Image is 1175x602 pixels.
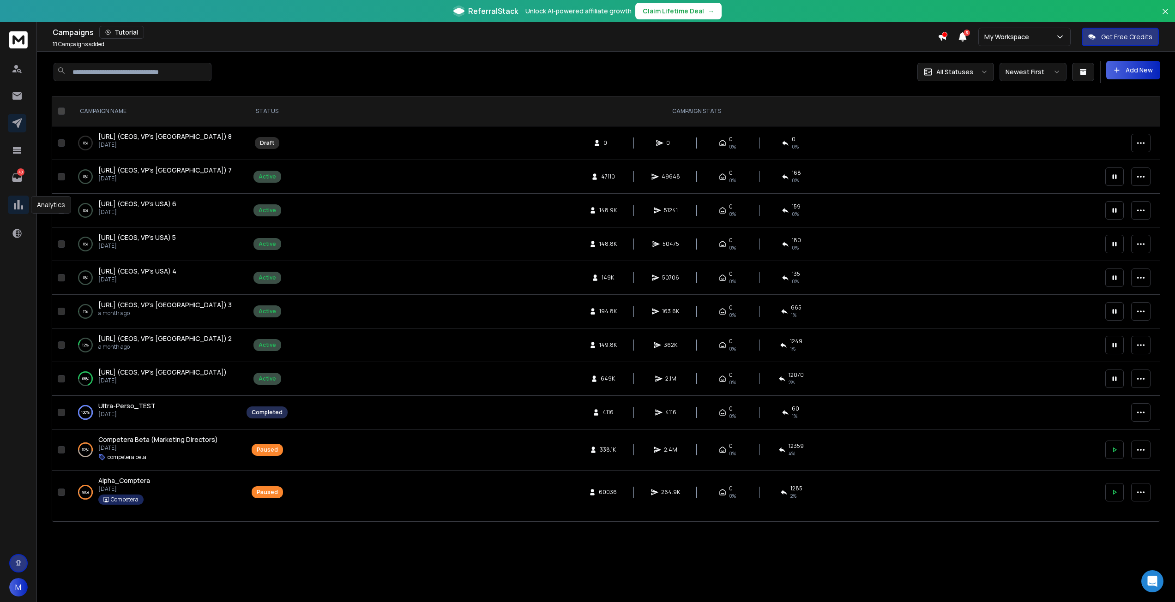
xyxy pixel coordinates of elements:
[9,578,28,596] button: M
[98,175,232,182] p: [DATE]
[789,442,804,450] span: 12359
[792,210,799,218] span: 0 %
[98,334,232,343] span: [URL] (CEOS, VP's [GEOGRAPHIC_DATA]) 2
[664,446,677,453] span: 2.4M
[69,295,241,328] td: 1%[URL] (CEOS, VP's [GEOGRAPHIC_DATA]) 3a month ago
[729,379,736,386] span: 0%
[729,405,733,412] span: 0
[729,412,736,420] span: 0%
[98,166,232,175] a: [URL] (CEOS, VP's [GEOGRAPHIC_DATA]) 7
[99,26,144,39] button: Tutorial
[964,30,970,36] span: 3
[98,444,218,452] p: [DATE]
[98,476,150,485] a: Alpha_Comptera
[789,379,795,386] span: 2 %
[69,194,241,227] td: 0%[URL] (CEOS, VP's USA) 6[DATE]
[662,274,679,281] span: 50706
[98,199,176,209] a: [URL] (CEOS, VP's USA) 6
[108,453,146,461] p: competera beta
[83,172,88,181] p: 0 %
[81,408,90,417] p: 100 %
[98,300,232,309] span: [URL] (CEOS, VP's [GEOGRAPHIC_DATA]) 3
[1000,63,1067,81] button: Newest First
[729,485,733,492] span: 0
[98,476,150,485] span: Alpha_Comptera
[98,401,156,411] a: Ultra-Perso_TEST
[792,244,799,251] span: 0 %
[98,310,232,317] p: a month ago
[69,328,241,362] td: 12%[URL] (CEOS, VP's [GEOGRAPHIC_DATA]) 2a month ago
[98,485,150,493] p: [DATE]
[792,203,801,210] span: 159
[53,41,104,48] p: Campaigns added
[708,6,714,16] span: →
[729,311,736,319] span: 0%
[69,96,241,126] th: CAMPAIGN NAME
[69,261,241,295] td: 0%[URL] (CEOS, VP's USA) 4[DATE]
[790,345,795,352] span: 1 %
[8,168,26,187] a: 40
[1141,570,1163,592] div: Open Intercom Messenger
[790,485,802,492] span: 1285
[792,169,801,177] span: 168
[69,471,241,514] td: 98%Alpha_Comptera[DATE]Competera
[663,240,679,248] span: 50475
[257,446,278,453] div: Paused
[252,409,283,416] div: Completed
[98,233,176,242] a: [URL] (CEOS, VP's USA) 5
[729,304,733,311] span: 0
[82,445,89,454] p: 52 %
[599,308,617,315] span: 194.8K
[664,341,677,349] span: 362K
[791,304,801,311] span: 665
[729,237,733,244] span: 0
[665,409,676,416] span: 4116
[729,371,733,379] span: 0
[1106,61,1160,79] button: Add New
[729,450,736,457] span: 0%
[936,67,973,77] p: All Statuses
[259,274,276,281] div: Active
[98,411,156,418] p: [DATE]
[98,267,176,276] a: [URL] (CEOS, VP's USA) 4
[260,139,274,147] div: Draft
[259,207,276,214] div: Active
[293,96,1100,126] th: CAMPAIGN STATS
[664,207,678,214] span: 51241
[599,489,617,496] span: 60036
[599,207,617,214] span: 148.9K
[665,375,676,382] span: 2.1M
[31,196,71,214] div: Analytics
[601,173,615,180] span: 47110
[729,136,733,143] span: 0
[792,177,799,184] span: 0 %
[789,371,804,379] span: 12070
[98,242,176,250] p: [DATE]
[98,435,218,444] span: Competera Beta (Marketing Directors)
[729,278,736,285] span: 0%
[83,307,88,316] p: 1 %
[729,177,736,184] span: 0%
[98,368,227,377] a: [URL] (CEOS, VP's [GEOGRAPHIC_DATA])
[791,311,796,319] span: 1 %
[729,210,736,218] span: 0%
[259,375,276,382] div: Active
[83,206,88,215] p: 0 %
[259,173,276,180] div: Active
[792,278,799,285] span: 0 %
[1159,6,1171,28] button: Close banner
[792,270,800,278] span: 135
[792,237,801,244] span: 180
[602,274,614,281] span: 149K
[661,489,680,496] span: 264.9K
[790,338,802,345] span: 1249
[662,173,680,180] span: 49648
[98,300,232,310] a: [URL] (CEOS, VP's [GEOGRAPHIC_DATA]) 3
[792,412,797,420] span: 1 %
[69,126,241,160] td: 0%[URL] (CEOS, VP's [GEOGRAPHIC_DATA]) 8[DATE]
